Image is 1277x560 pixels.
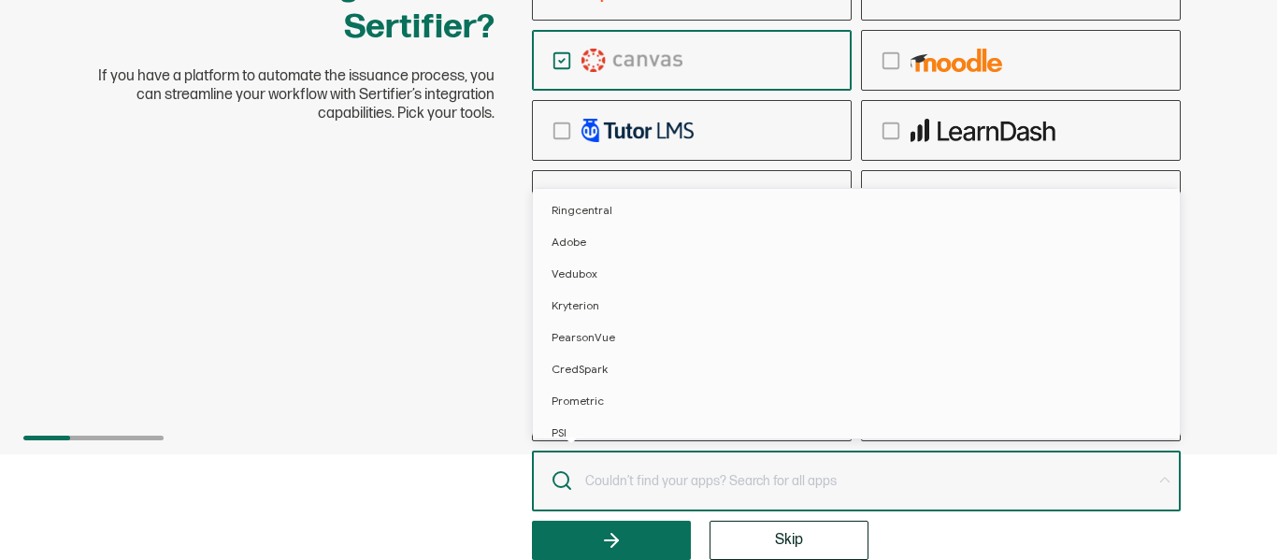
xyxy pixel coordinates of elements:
[552,330,615,344] span: PearsonVue
[552,425,567,439] span: PSI
[552,203,612,217] span: Ringcentral
[911,49,1002,72] img: moodle
[581,119,694,142] img: tutor
[552,266,597,280] span: Vedubox
[775,533,803,548] span: Skip
[552,394,604,408] span: Prometric
[552,362,608,376] span: CredSpark
[710,521,868,560] button: Skip
[96,67,495,123] span: If you have a platform to automate the issuance process, you can streamline your workflow with Se...
[911,119,1055,142] img: learndash
[1184,470,1277,560] iframe: Chat Widget
[532,451,1181,511] input: Couldn’t find your apps? Search for all apps
[552,235,586,249] span: Adobe
[581,49,682,72] img: canvas
[552,298,599,312] span: Kryterion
